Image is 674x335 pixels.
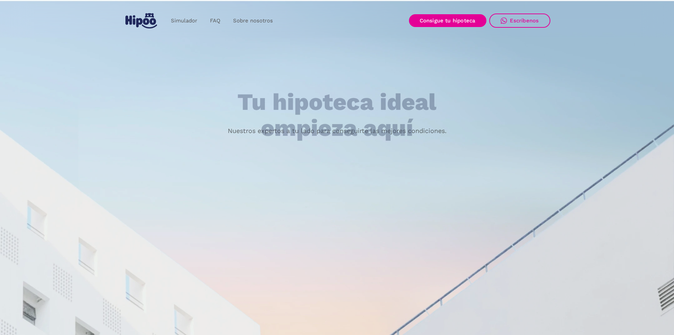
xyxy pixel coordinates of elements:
[165,14,204,28] a: Simulador
[510,17,539,24] div: Escríbenos
[489,14,550,28] a: Escríbenos
[204,14,227,28] a: FAQ
[202,89,471,141] h1: Tu hipoteca ideal empieza aquí
[409,14,486,27] a: Consigue tu hipoteca
[124,10,159,31] a: home
[227,14,279,28] a: Sobre nosotros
